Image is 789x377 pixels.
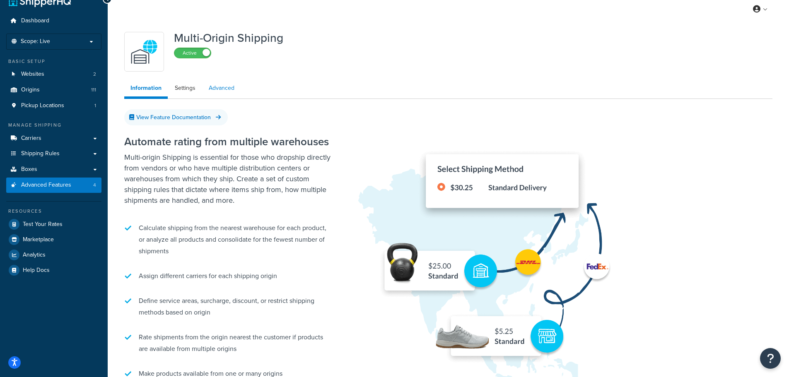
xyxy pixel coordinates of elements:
li: Pickup Locations [6,98,101,113]
a: Shipping Rules [6,146,101,161]
span: Advanced Features [21,182,71,189]
li: Advanced Features [6,178,101,193]
span: Pickup Locations [21,102,64,109]
a: Test Your Rates [6,217,101,232]
span: Marketplace [23,236,54,243]
a: Boxes [6,162,101,177]
label: Active [174,48,211,58]
div: Basic Setup [6,58,101,65]
div: Resources [6,208,101,215]
li: Assign different carriers for each shipping origin [124,266,331,286]
span: Shipping Rules [21,150,60,157]
a: Dashboard [6,13,101,29]
span: Origins [21,86,40,94]
span: Help Docs [23,267,50,274]
img: WatD5o0RtDAAAAAElFTkSuQmCC [130,37,159,66]
span: Analytics [23,252,46,259]
li: Websites [6,67,101,82]
h1: Multi-Origin Shipping [174,32,283,44]
div: Manage Shipping [6,122,101,129]
span: Test Your Rates [23,221,63,228]
a: Advanced [203,80,241,96]
span: Dashboard [21,17,49,24]
h2: Automate rating from multiple warehouses [124,136,331,148]
a: Advanced Features4 [6,178,101,193]
li: Calculate shipping from the nearest warehouse for each product, or analyze all products and conso... [124,218,331,261]
span: 1 [94,102,96,109]
span: 2 [93,71,96,78]
button: Open Resource Center [760,348,781,369]
span: Carriers [21,135,41,142]
li: Define service areas, surcharge, discount, or restrict shipping methods based on origin [124,291,331,322]
span: Scope: Live [21,38,50,45]
p: Multi-origin Shipping is essential for those who dropship directly from vendors or who have multi... [124,152,331,206]
a: Information [124,80,168,99]
a: Carriers [6,131,101,146]
a: Settings [169,80,202,96]
span: 4 [93,182,96,189]
span: Boxes [21,166,37,173]
li: Origins [6,82,101,98]
a: View Feature Documentation [124,109,228,125]
a: Help Docs [6,263,101,278]
span: 111 [91,86,96,94]
a: Websites2 [6,67,101,82]
a: Analytics [6,247,101,262]
span: Websites [21,71,44,78]
a: Pickup Locations1 [6,98,101,113]
li: Rate shipments from the origin nearest the customer if products are available from multiple origins [124,327,331,359]
a: Origins111 [6,82,101,98]
a: Marketplace [6,232,101,247]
